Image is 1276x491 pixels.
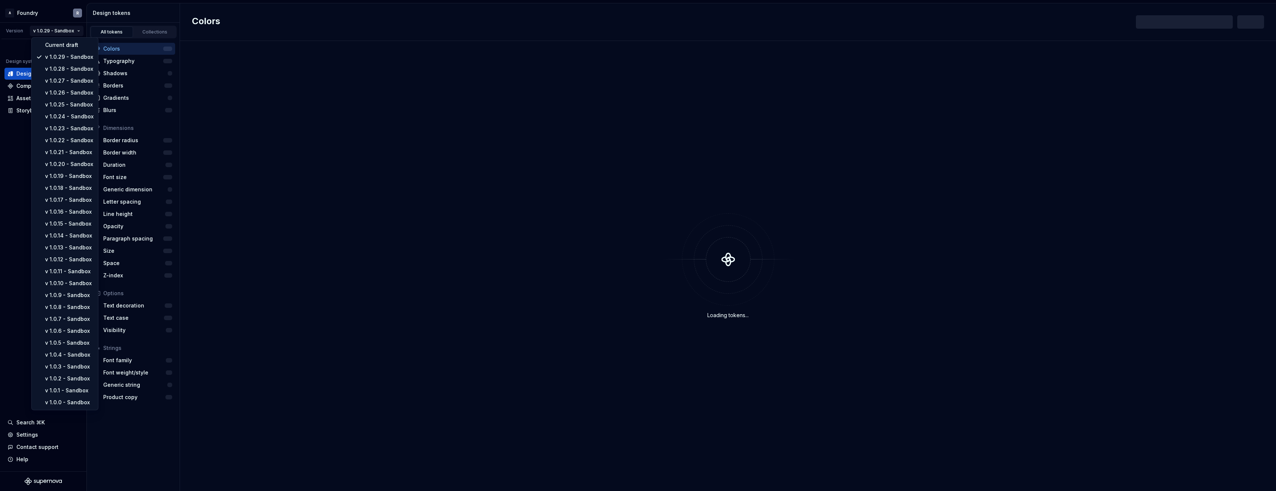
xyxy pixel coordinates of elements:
div: v 1.0.2 - Sandbox [45,375,94,382]
div: v 1.0.24 - Sandbox [45,113,94,120]
div: v 1.0.28 - Sandbox [45,65,94,73]
div: v 1.0.23 - Sandbox [45,125,94,132]
div: v 1.0.4 - Sandbox [45,351,94,358]
div: v 1.0.9 - Sandbox [45,291,94,299]
div: v 1.0.16 - Sandbox [45,208,94,216]
div: v 1.0.12 - Sandbox [45,256,94,263]
div: v 1.0.11 - Sandbox [45,268,94,275]
div: Current draft [45,41,94,49]
div: v 1.0.15 - Sandbox [45,220,94,227]
div: v 1.0.14 - Sandbox [45,232,94,239]
div: v 1.0.3 - Sandbox [45,363,94,370]
div: v 1.0.6 - Sandbox [45,327,94,335]
div: v 1.0.18 - Sandbox [45,184,94,192]
div: v 1.0.22 - Sandbox [45,137,94,144]
div: v 1.0.20 - Sandbox [45,160,94,168]
div: v 1.0.21 - Sandbox [45,149,94,156]
div: v 1.0.17 - Sandbox [45,196,94,204]
div: v 1.0.0 - Sandbox [45,399,94,406]
div: v 1.0.10 - Sandbox [45,280,94,287]
div: v 1.0.7 - Sandbox [45,315,94,323]
div: v 1.0.13 - Sandbox [45,244,94,251]
div: v 1.0.29 - Sandbox [45,53,94,61]
div: v 1.0.19 - Sandbox [45,172,94,180]
div: v 1.0.27 - Sandbox [45,77,94,85]
div: v 1.0.26 - Sandbox [45,89,94,96]
div: v 1.0.25 - Sandbox [45,101,94,108]
div: v 1.0.5 - Sandbox [45,339,94,347]
div: v 1.0.1 - Sandbox [45,387,94,394]
div: v 1.0.8 - Sandbox [45,303,94,311]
